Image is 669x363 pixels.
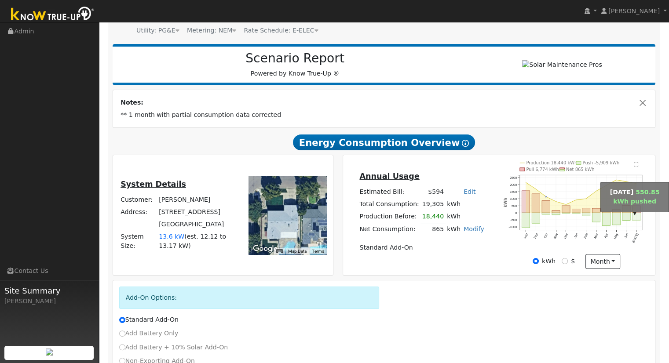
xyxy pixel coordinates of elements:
[420,185,445,198] td: $594
[545,196,547,197] circle: onclick=""
[159,233,226,249] span: est. 12.12 to 13.17 kW
[119,109,649,121] td: ** 1 month with partial consumption data corrected
[613,232,619,240] text: May
[358,242,486,254] td: Standard Add-On
[562,206,570,213] rect: onclick=""
[572,213,580,214] rect: onclick=""
[575,200,577,201] circle: onclick=""
[556,201,557,203] circle: onclick=""
[188,242,191,249] span: )
[119,315,179,324] label: Standard Add-On
[293,134,475,150] span: Energy Consumption Overview
[515,211,517,215] text: 0
[119,329,179,338] label: Add Battery Only
[121,99,143,106] strong: Notes:
[571,257,575,266] label: $
[157,193,236,206] td: [PERSON_NAME]
[542,257,556,266] label: kWh
[610,189,634,196] strong: [DATE]
[119,317,125,323] input: Standard Add-On
[562,213,570,214] rect: onclick=""
[566,167,595,172] text: Net 865 kWh
[592,213,600,222] rect: onclick=""
[462,140,469,147] i: Show Help
[522,191,530,213] rect: onclick=""
[596,191,597,192] circle: onclick=""
[522,60,602,69] img: Solar Maintenance Pros
[585,254,620,269] button: month
[525,182,526,183] circle: onclick=""
[121,51,468,66] h2: Scenario Report
[552,211,560,213] rect: onclick=""
[510,183,517,187] text: 2000
[510,197,517,201] text: 1000
[626,181,627,182] circle: onclick=""
[276,248,282,254] button: Keyboard shortcuts
[532,213,540,224] rect: onclick=""
[603,232,609,239] text: Apr
[119,193,157,206] td: Customer:
[119,343,228,352] label: Add Battery + 10% Solar Add-On
[187,26,236,35] div: Metering: NEM
[526,161,578,166] text: Production 18,440 kWh
[358,185,420,198] td: Estimated Bill:
[251,243,280,254] img: Google
[358,211,420,223] td: Production Before:
[464,188,475,195] a: Edit
[119,231,157,252] td: System Size:
[119,287,380,309] div: Add-On Options:
[582,208,590,213] rect: onclick=""
[612,213,620,225] rect: onclick=""
[583,233,589,240] text: Feb
[358,223,420,236] td: Net Consumption:
[585,198,587,200] circle: onclick=""
[7,5,99,25] img: Know True-Up
[553,232,559,240] text: Nov
[523,233,529,240] text: Aug
[446,211,462,223] td: kWh
[622,213,630,221] rect: onclick=""
[420,223,445,236] td: 865
[157,218,236,231] td: [GEOGRAPHIC_DATA]
[533,233,539,240] text: Sep
[504,198,508,207] text: kWh
[119,206,157,218] td: Address:
[623,233,629,240] text: Jun
[616,179,617,181] circle: onclick=""
[638,98,647,107] button: Close
[157,231,236,252] td: System Size
[593,232,599,240] text: Mar
[543,233,549,239] text: Oct
[184,233,187,240] span: (
[510,176,517,180] text: 2500
[572,209,580,213] rect: onclick=""
[117,51,473,78] div: Powered by Know True-Up ®
[157,206,236,218] td: [STREET_ADDRESS]
[358,198,420,210] td: Total Consumption:
[562,258,568,264] input: $
[526,167,559,172] text: Pull 6,774 kWh
[511,218,517,222] text: -500
[563,232,569,240] text: Dec
[583,161,620,166] text: Push -5,909 kWh
[535,189,537,190] circle: onclick=""
[573,233,579,240] text: Jan
[244,27,318,34] span: Alias: H3EELECN
[532,194,540,213] rect: onclick=""
[251,243,280,254] a: Open this area in Google Maps (opens a new window)
[542,213,550,215] rect: onclick=""
[542,201,550,213] rect: onclick=""
[464,225,484,232] a: Modify
[509,225,517,229] text: -1000
[121,180,186,189] u: System Details
[522,213,530,228] rect: onclick=""
[510,190,517,194] text: 1500
[566,204,567,205] circle: onclick=""
[608,7,660,15] span: [PERSON_NAME]
[136,26,179,35] div: Utility: PG&E
[552,213,560,215] rect: onclick=""
[602,213,610,226] rect: onclick=""
[446,198,486,210] td: kWh
[592,208,600,213] rect: onclick=""
[119,344,125,350] input: Add Battery + 10% Solar Add-On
